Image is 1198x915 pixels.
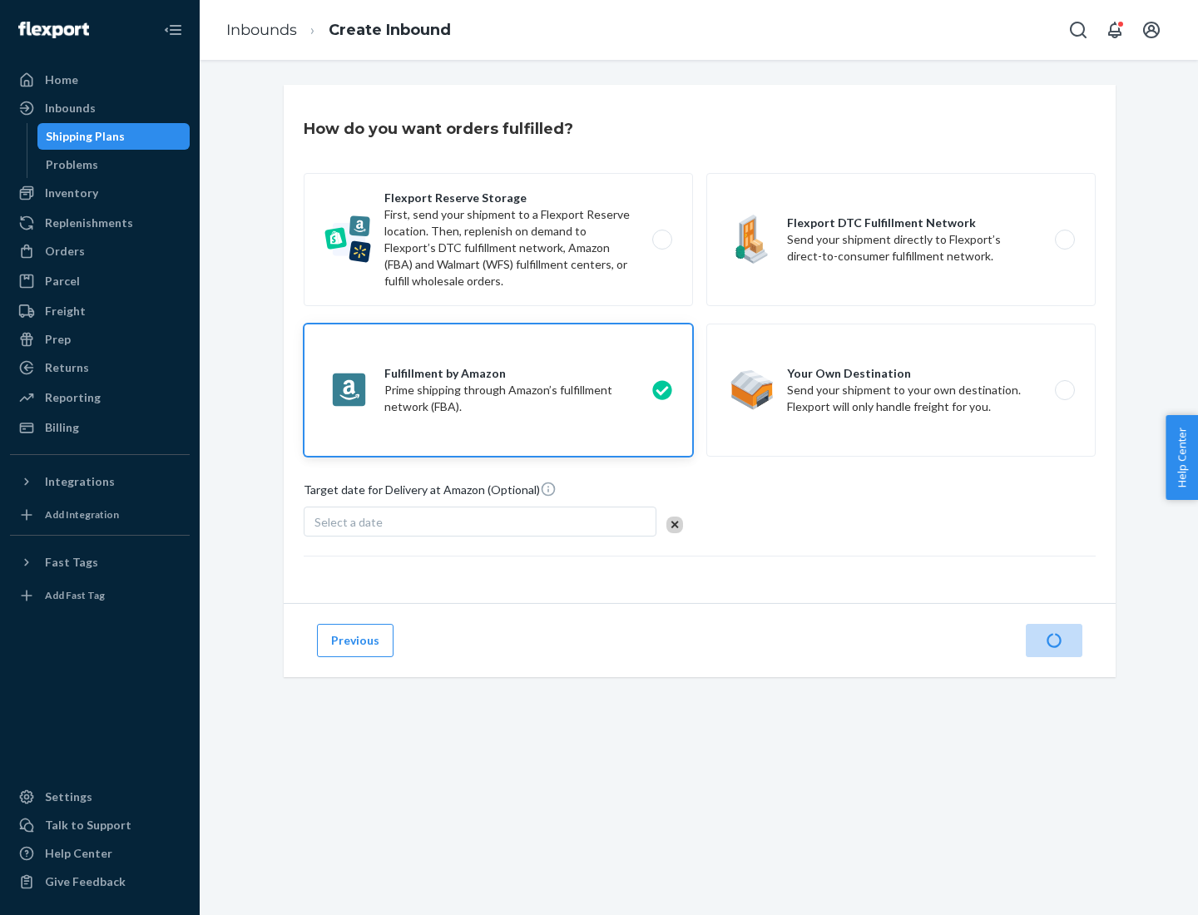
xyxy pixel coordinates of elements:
div: Give Feedback [45,873,126,890]
ol: breadcrumbs [213,6,464,55]
div: Talk to Support [45,817,131,833]
div: Add Fast Tag [45,588,105,602]
button: Previous [317,624,394,657]
button: Give Feedback [10,868,190,895]
a: Shipping Plans [37,123,191,150]
a: Billing [10,414,190,441]
a: Settings [10,784,190,810]
div: Reporting [45,389,101,406]
div: Freight [45,303,86,319]
span: Select a date [314,515,383,529]
div: Add Integration [45,507,119,522]
div: Fast Tags [45,554,98,571]
a: Problems [37,151,191,178]
div: Home [45,72,78,88]
a: Talk to Support [10,812,190,838]
button: Close Navigation [156,13,190,47]
a: Add Fast Tag [10,582,190,609]
button: Fast Tags [10,549,190,576]
button: Open Search Box [1062,13,1095,47]
a: Prep [10,326,190,353]
a: Orders [10,238,190,265]
div: Inventory [45,185,98,201]
a: Create Inbound [329,21,451,39]
div: Orders [45,243,85,260]
div: Inbounds [45,100,96,116]
a: Add Integration [10,502,190,528]
a: Parcel [10,268,190,294]
a: Freight [10,298,190,324]
button: Open account menu [1135,13,1168,47]
div: Parcel [45,273,80,289]
div: Problems [46,156,98,173]
a: Replenishments [10,210,190,236]
button: Open notifications [1098,13,1131,47]
h3: How do you want orders fulfilled? [304,118,573,140]
a: Inbounds [10,95,190,121]
span: Target date for Delivery at Amazon (Optional) [304,481,557,505]
button: Integrations [10,468,190,495]
img: Flexport logo [18,22,89,38]
a: Home [10,67,190,93]
div: Prep [45,331,71,348]
a: Inventory [10,180,190,206]
div: Returns [45,359,89,376]
button: Next [1026,624,1082,657]
div: Replenishments [45,215,133,231]
div: Settings [45,789,92,805]
a: Inbounds [226,21,297,39]
div: Help Center [45,845,112,862]
a: Help Center [10,840,190,867]
a: Returns [10,354,190,381]
div: Shipping Plans [46,128,125,145]
a: Reporting [10,384,190,411]
button: Help Center [1166,415,1198,500]
div: Billing [45,419,79,436]
div: Integrations [45,473,115,490]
